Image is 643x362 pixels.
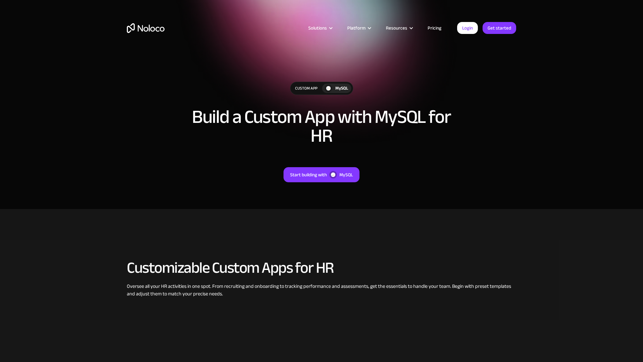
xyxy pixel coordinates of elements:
div: Platform [347,24,365,32]
a: Start building withMySQL [284,167,359,182]
a: Login [457,22,478,34]
div: MySQL [335,85,348,92]
div: Custom App [290,82,322,95]
a: Pricing [420,24,449,32]
div: Oversee all your HR activities in one spot. From recruiting and onboarding to tracking performanc... [127,282,516,298]
div: Platform [339,24,378,32]
a: home [127,23,165,33]
div: Solutions [300,24,339,32]
div: Resources [378,24,420,32]
h1: Build a Custom App with MySQL for HR [180,107,463,145]
a: Get started [483,22,516,34]
div: Solutions [308,24,327,32]
div: Resources [386,24,407,32]
div: MySQL [339,171,353,179]
div: Start building with [290,171,327,179]
h2: Customizable Custom Apps for HR [127,259,516,276]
